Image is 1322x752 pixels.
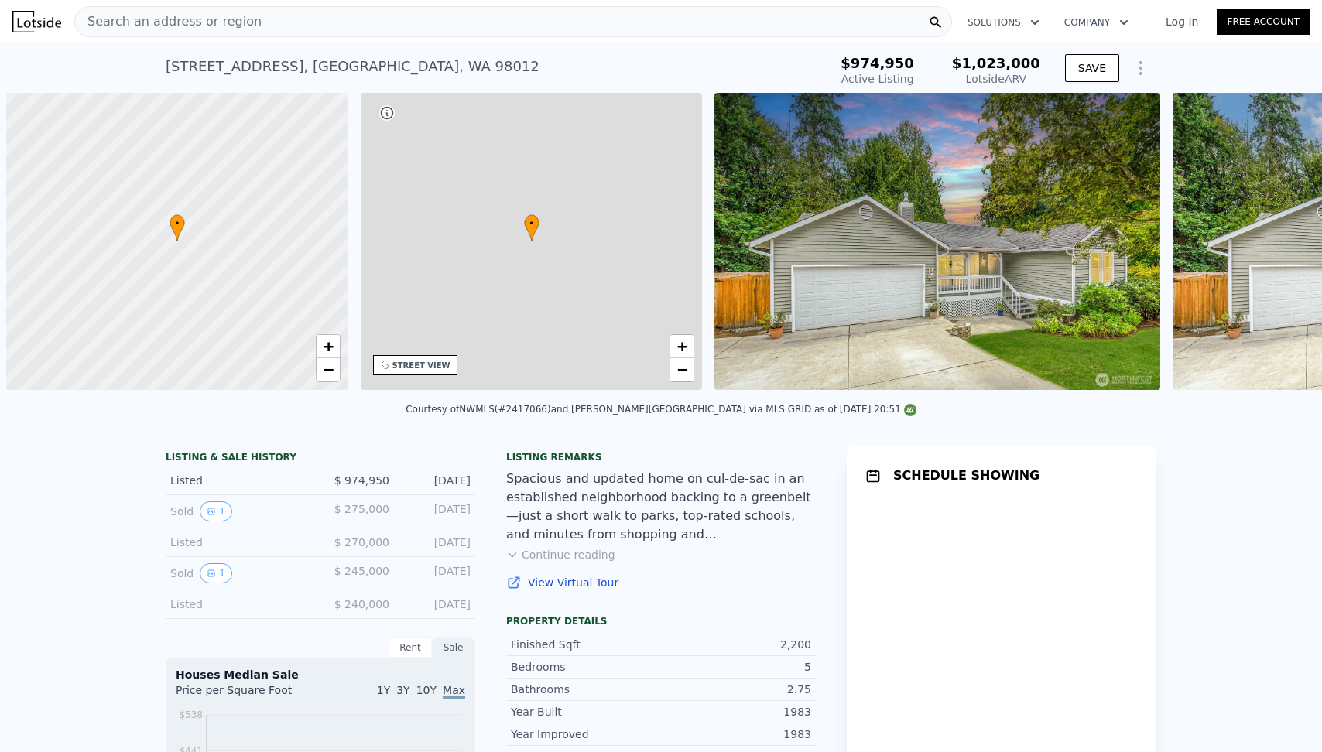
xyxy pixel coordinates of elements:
[511,637,661,652] div: Finished Sqft
[511,659,661,675] div: Bedrooms
[841,73,914,85] span: Active Listing
[506,470,816,544] div: Spacious and updated home on cul-de-sac in an established neighborhood backing to a greenbelt—jus...
[506,451,816,463] div: Listing remarks
[1217,9,1310,35] a: Free Account
[511,726,661,742] div: Year Improved
[1052,9,1141,36] button: Company
[323,337,333,356] span: +
[1065,54,1119,82] button: SAVE
[334,536,389,549] span: $ 270,000
[511,682,661,697] div: Bathrooms
[524,217,539,231] span: •
[170,217,185,231] span: •
[432,637,475,658] div: Sale
[75,12,262,31] span: Search an address or region
[166,56,539,77] div: [STREET_ADDRESS] , [GEOGRAPHIC_DATA] , WA 98012
[661,682,811,697] div: 2.75
[904,404,916,416] img: NWMLS Logo
[511,704,661,720] div: Year Built
[506,615,816,627] div: Property details
[323,360,333,379] span: −
[317,335,340,358] a: Zoom in
[952,55,1040,71] span: $1,023,000
[670,335,694,358] a: Zoom in
[170,501,308,521] div: Sold
[661,704,811,720] div: 1983
[334,565,389,577] span: $ 245,000
[317,358,340,381] a: Zoom out
[402,563,471,583] div: [DATE]
[670,358,694,381] a: Zoom out
[170,563,308,583] div: Sold
[170,473,308,488] div: Listed
[443,684,465,699] span: Max
[396,684,409,696] span: 3Y
[389,637,432,658] div: Rent
[402,473,471,488] div: [DATE]
[506,547,615,562] button: Continue reading
[524,214,539,241] div: •
[841,55,914,71] span: $974,950
[402,535,471,550] div: [DATE]
[402,501,471,521] div: [DATE]
[661,637,811,652] div: 2,200
[955,9,1052,36] button: Solutions
[392,360,450,371] div: STREET VIEW
[12,11,61,32] img: Lotside
[377,684,390,696] span: 1Y
[334,598,389,610] span: $ 240,000
[416,684,437,696] span: 10Y
[677,360,687,379] span: −
[170,214,185,241] div: •
[200,563,232,583] button: View historical data
[176,682,320,707] div: Price per Square Foot
[200,501,232,521] button: View historical data
[176,667,465,682] div: Houses Median Sale
[402,596,471,612] div: [DATE]
[334,474,389,487] span: $ 974,950
[179,709,203,720] tspan: $538
[661,659,811,675] div: 5
[506,575,816,590] a: View Virtual Tour
[661,726,811,742] div: 1983
[1147,14,1217,29] a: Log In
[952,71,1040,87] div: Lotside ARV
[893,467,1039,485] h1: SCHEDULE SHOWING
[334,503,389,515] span: $ 275,000
[170,535,308,550] div: Listed
[166,451,475,467] div: LISTING & SALE HISTORY
[406,404,916,415] div: Courtesy of NWMLS (#2417066) and [PERSON_NAME][GEOGRAPHIC_DATA] via MLS GRID as of [DATE] 20:51
[677,337,687,356] span: +
[170,596,308,612] div: Listed
[714,93,1159,390] img: Sale: 167407080 Parcel: 103586663
[1125,53,1156,84] button: Show Options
